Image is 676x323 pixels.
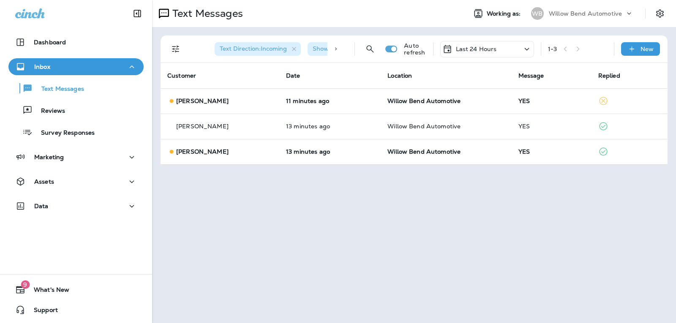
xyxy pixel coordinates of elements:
span: Support [25,307,58,317]
p: Sep 16, 2025 11:16 AM [286,123,374,130]
div: Text Direction:Incoming [215,42,301,56]
button: Settings [652,6,668,21]
p: Willow Bend Automotive [549,10,622,17]
button: Support [8,301,144,318]
p: Auto refresh [404,42,426,56]
p: Marketing [34,154,64,160]
span: Show Start/Stop/Unsubscribe : true [313,45,414,52]
p: Text Messages [33,85,84,93]
span: Willow Bend Automotive [387,97,461,105]
button: Text Messages [8,79,144,97]
p: Sep 16, 2025 11:18 AM [286,98,374,104]
p: Assets [34,178,54,185]
button: Survey Responses [8,123,144,141]
span: Date [286,72,300,79]
span: Working as: [487,10,523,17]
p: Dashboard [34,39,66,46]
span: 9 [21,280,30,289]
span: Text Direction : Incoming [220,45,287,52]
div: YES [518,123,585,130]
button: Dashboard [8,34,144,51]
p: [PERSON_NAME] [176,148,229,155]
div: 1 - 3 [548,46,557,52]
span: Location [387,72,412,79]
button: Reviews [8,101,144,119]
span: What's New [25,286,69,296]
button: Search Messages [362,41,379,57]
button: Collapse Sidebar [125,5,149,22]
p: Survey Responses [33,129,95,137]
button: Data [8,198,144,214]
p: [PERSON_NAME] [176,98,229,104]
div: Show Start/Stop/Unsubscribe:true [308,42,428,56]
span: Message [518,72,544,79]
button: Marketing [8,149,144,166]
button: Assets [8,173,144,190]
p: New [641,46,654,52]
div: YES [518,98,585,104]
button: Filters [167,41,184,57]
span: Willow Bend Automotive [387,122,461,130]
p: [PERSON_NAME] [176,123,229,130]
p: Reviews [33,107,65,115]
span: Customer [167,72,196,79]
div: WB [531,7,544,20]
p: Inbox [34,63,50,70]
button: 9What's New [8,281,144,298]
p: Data [34,203,49,209]
span: Replied [598,72,620,79]
p: Last 24 Hours [456,46,497,52]
span: Willow Bend Automotive [387,148,461,155]
div: YES [518,148,585,155]
p: Sep 16, 2025 11:15 AM [286,148,374,155]
button: Inbox [8,58,144,75]
p: Text Messages [169,7,243,20]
